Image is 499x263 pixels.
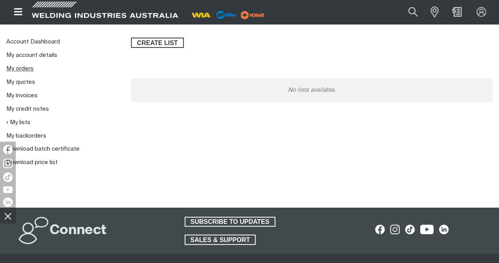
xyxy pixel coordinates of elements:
a: Download batch certificate [6,146,80,152]
a: My invoices [6,93,37,98]
img: Instagram [3,159,13,168]
a: My account details [6,52,57,58]
a: My orders [6,66,34,72]
nav: My account [6,36,118,170]
img: Facebook [3,145,13,154]
div: No lists available. [131,78,493,102]
a: Account Dashboard [6,39,60,45]
a: My backorders [6,133,46,139]
input: Product name or item number... [389,3,426,21]
a: My credit notes [6,106,49,112]
img: hide socials [1,209,15,223]
a: My lists [6,119,30,126]
img: LinkedIn [3,197,13,207]
img: TikTok [3,172,13,182]
img: YouTube [3,186,13,193]
button: Search products [400,3,426,21]
a: miller [238,12,267,18]
a: Download price list [6,159,58,165]
a: Shopping cart (0 product(s)) [450,7,463,17]
img: miller [238,9,267,21]
span: Create list [132,38,183,48]
span: SALES & SUPPORT [185,235,255,245]
a: My quotes [6,79,35,85]
a: SUBSCRIBE TO UPDATES [185,217,275,227]
button: Create list [131,38,183,48]
span: SUBSCRIBE TO UPDATES [185,217,275,227]
h2: Connect [50,222,107,239]
a: SALES & SUPPORT [185,235,256,245]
